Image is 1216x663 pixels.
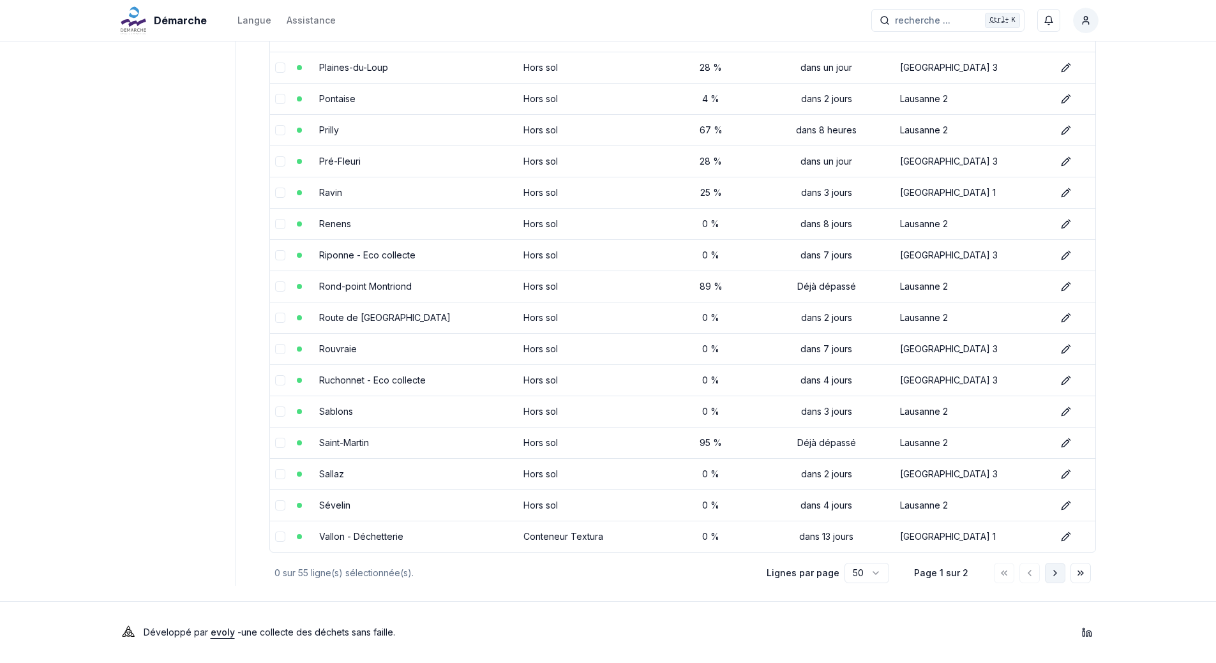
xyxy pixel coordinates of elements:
div: 4 % [669,93,753,105]
div: dans 4 jours [763,499,890,512]
a: Plaines-du-Loup [319,62,388,73]
div: dans 2 jours [763,468,890,480]
div: 0 sur 55 ligne(s) sélectionnée(s). [274,567,746,579]
a: Rouvraie [319,343,357,354]
div: Déjà dépassé [763,280,890,293]
button: select-row [275,313,285,323]
a: Sablons [319,406,353,417]
a: evoly [211,627,235,637]
a: Sévelin [319,500,350,510]
td: Hors sol [518,239,664,271]
td: Lausanne 2 [895,427,1051,458]
td: [GEOGRAPHIC_DATA] 3 [895,239,1051,271]
td: Hors sol [518,396,664,427]
div: dans 13 jours [763,530,890,543]
button: select-row [275,219,285,229]
span: recherche ... [895,14,950,27]
button: select-row [275,500,285,510]
button: Langue [237,13,271,28]
td: Lausanne 2 [895,271,1051,302]
a: Pré-Fleuri [319,156,361,167]
td: Hors sol [518,271,664,302]
div: dans un jour [763,61,890,74]
button: recherche ...Ctrl+K [871,9,1025,32]
button: select-row [275,375,285,385]
td: Hors sol [518,177,664,208]
td: [GEOGRAPHIC_DATA] 3 [895,145,1051,177]
button: select-row [275,63,285,73]
td: [GEOGRAPHIC_DATA] 1 [895,177,1051,208]
button: Aller à la dernière page [1070,563,1091,583]
td: Hors sol [518,114,664,145]
td: Lausanne 2 [895,83,1051,114]
button: select-row [275,438,285,448]
a: Assistance [287,13,336,28]
div: dans 3 jours [763,405,890,418]
div: 0 % [669,468,753,480]
p: Lignes par page [767,567,839,579]
td: Hors sol [518,427,664,458]
div: dans 4 jours [763,374,890,387]
div: 28 % [669,61,753,74]
div: Déjà dépassé [763,436,890,449]
div: dans 8 jours [763,218,890,230]
div: Page 1 sur 2 [910,567,973,579]
div: 89 % [669,280,753,293]
button: select-row [275,344,285,354]
td: Hors sol [518,145,664,177]
td: Lausanne 2 [895,302,1051,333]
div: 0 % [669,218,753,230]
div: 0 % [669,374,753,387]
button: select-row [275,532,285,542]
button: select-row [275,188,285,198]
td: Hors sol [518,83,664,114]
p: Développé par - une collecte des déchets sans faille . [144,623,395,641]
div: 28 % [669,155,753,168]
div: dans 2 jours [763,311,890,324]
div: dans un jour [763,155,890,168]
a: Riponne - Eco collecte [319,250,416,260]
a: Prilly [319,124,339,135]
td: Hors sol [518,364,664,396]
a: Sallaz [319,468,344,479]
span: Démarche [154,13,207,28]
td: Hors sol [518,208,664,239]
td: Lausanne 2 [895,396,1051,427]
a: Démarche [118,13,212,28]
td: Conteneur Textura [518,521,664,552]
td: Lausanne 2 [895,208,1051,239]
div: 0 % [669,499,753,512]
button: select-row [275,94,285,104]
div: dans 7 jours [763,249,890,262]
td: Hors sol [518,302,664,333]
td: Lausanne 2 [895,114,1051,145]
div: 0 % [669,530,753,543]
button: select-row [275,406,285,417]
td: [GEOGRAPHIC_DATA] 1 [895,521,1051,552]
button: select-row [275,125,285,135]
button: Aller à la page suivante [1045,563,1065,583]
div: 95 % [669,436,753,449]
td: [GEOGRAPHIC_DATA] 3 [895,333,1051,364]
a: Pontaise [319,93,356,104]
button: select-row [275,281,285,292]
a: Ruchonnet - Eco collecte [319,375,426,385]
a: Ravin [319,187,342,198]
a: Rond-point Montriond [319,281,412,292]
td: [GEOGRAPHIC_DATA] 3 [895,458,1051,489]
div: 0 % [669,249,753,262]
img: Démarche Logo [118,5,149,36]
div: dans 8 heures [763,124,890,137]
a: Renens [319,218,351,229]
div: 25 % [669,186,753,199]
td: [GEOGRAPHIC_DATA] 3 [895,52,1051,83]
div: Langue [237,14,271,27]
div: 67 % [669,124,753,137]
div: 0 % [669,311,753,324]
button: select-row [275,156,285,167]
div: dans 3 jours [763,186,890,199]
div: 0 % [669,405,753,418]
a: Saint-Martin [319,437,369,448]
td: Hors sol [518,458,664,489]
td: Hors sol [518,333,664,364]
